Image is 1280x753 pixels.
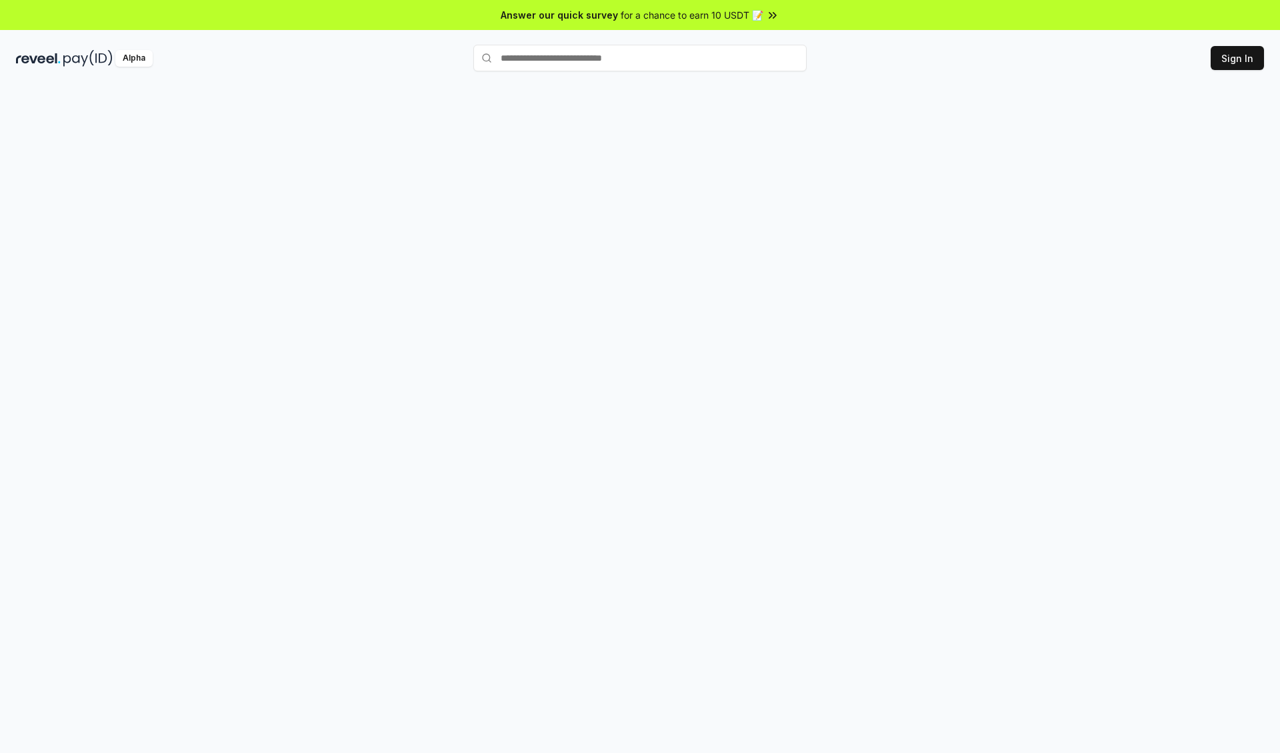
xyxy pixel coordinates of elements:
span: Answer our quick survey [501,8,618,22]
button: Sign In [1211,46,1264,70]
span: for a chance to earn 10 USDT 📝 [621,8,763,22]
img: reveel_dark [16,50,61,67]
div: Alpha [115,50,153,67]
img: pay_id [63,50,113,67]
